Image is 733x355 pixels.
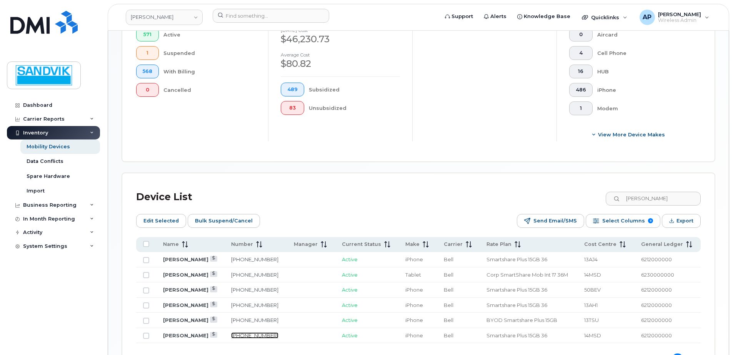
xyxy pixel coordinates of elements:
[486,317,557,323] span: BYOD Smartshare Plus 15GB
[606,192,701,206] input: Search Device List ...
[676,215,693,227] span: Export
[163,241,179,248] span: Name
[163,287,208,293] a: [PERSON_NAME]
[597,65,689,78] div: HUB
[210,256,217,262] a: View Last Bill
[136,214,186,228] button: Edit Selected
[163,272,208,278] a: [PERSON_NAME]
[405,241,420,248] span: Make
[569,101,593,115] button: 1
[213,9,329,23] input: Find something...
[281,57,400,70] div: $80.82
[287,105,298,111] span: 83
[163,28,256,41] div: Active
[444,241,463,248] span: Carrier
[210,332,217,338] a: View Last Bill
[309,101,400,115] div: Unsubsidized
[576,32,586,38] span: 0
[210,317,217,322] a: View Last Bill
[597,46,689,60] div: Cell Phone
[231,302,278,308] a: [PHONE_NUMBER]
[294,241,318,248] span: Manager
[188,214,260,228] button: Bulk Suspend/Cancel
[440,9,478,24] a: Support
[143,215,179,227] span: Edit Selected
[405,272,421,278] span: Tablet
[524,13,570,20] span: Knowledge Base
[517,214,584,228] button: Send Email/SMS
[584,256,598,262] span: 13AJ4
[281,83,304,96] button: 489
[584,241,616,248] span: Cost Centre
[512,9,576,24] a: Knowledge Base
[597,83,689,97] div: iPhone
[444,272,453,278] span: Bell
[486,256,547,262] span: Smartshare Plus 15GB 36
[405,332,423,338] span: iPhone
[584,287,601,293] span: 50BEV
[231,332,278,338] a: [PHONE_NUMBER]
[143,68,152,75] span: 568
[287,86,298,93] span: 489
[444,287,453,293] span: Bell
[569,83,593,97] button: 486
[342,317,358,323] span: Active
[342,332,358,338] span: Active
[136,28,159,41] button: 571
[210,302,217,307] a: View Last Bill
[231,287,278,293] a: [PHONE_NUMBER]
[136,187,192,207] div: Device List
[486,272,568,278] span: Corp SmartShare Mob Int 17 36M
[478,9,512,24] a: Alerts
[641,256,672,262] span: 6212000000
[405,256,423,262] span: iPhone
[591,14,619,20] span: Quicklinks
[163,302,208,308] a: [PERSON_NAME]
[136,83,159,97] button: 0
[281,52,400,57] h4: Average cost
[444,317,453,323] span: Bell
[643,13,651,22] span: AP
[210,286,217,292] a: View Last Bill
[569,28,593,41] button: 0
[342,302,358,308] span: Active
[163,317,208,323] a: [PERSON_NAME]
[576,68,586,75] span: 16
[584,332,601,338] span: 14MSD
[597,28,689,41] div: Aircard
[210,271,217,277] a: View Last Bill
[231,241,253,248] span: Number
[231,317,278,323] a: [PHONE_NUMBER]
[126,10,203,25] a: Sandvik Tamrock
[405,287,423,293] span: iPhone
[584,302,598,308] span: 13AH1
[163,256,208,262] a: [PERSON_NAME]
[576,87,586,93] span: 486
[658,11,701,17] span: [PERSON_NAME]
[405,317,423,323] span: iPhone
[576,105,586,111] span: 1
[641,241,683,248] span: General Ledger
[569,65,593,78] button: 16
[163,83,256,97] div: Cancelled
[490,13,506,20] span: Alerts
[584,272,601,278] span: 14MSD
[576,10,633,25] div: Quicklinks
[405,302,423,308] span: iPhone
[586,214,660,228] button: Select Columns 9
[163,332,208,338] a: [PERSON_NAME]
[342,241,381,248] span: Current Status
[569,46,593,60] button: 4
[569,128,688,141] button: View More Device Makes
[342,256,358,262] span: Active
[486,332,547,338] span: Smartshare Plus 15GB 36
[342,287,358,293] span: Active
[444,332,453,338] span: Bell
[231,272,278,278] a: [PHONE_NUMBER]
[486,302,547,308] span: Smartshare Plus 15GB 36
[231,256,278,262] a: [PHONE_NUMBER]
[648,218,653,223] span: 9
[634,10,715,25] div: Annette Panzani
[576,50,586,56] span: 4
[309,83,400,96] div: Subsidized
